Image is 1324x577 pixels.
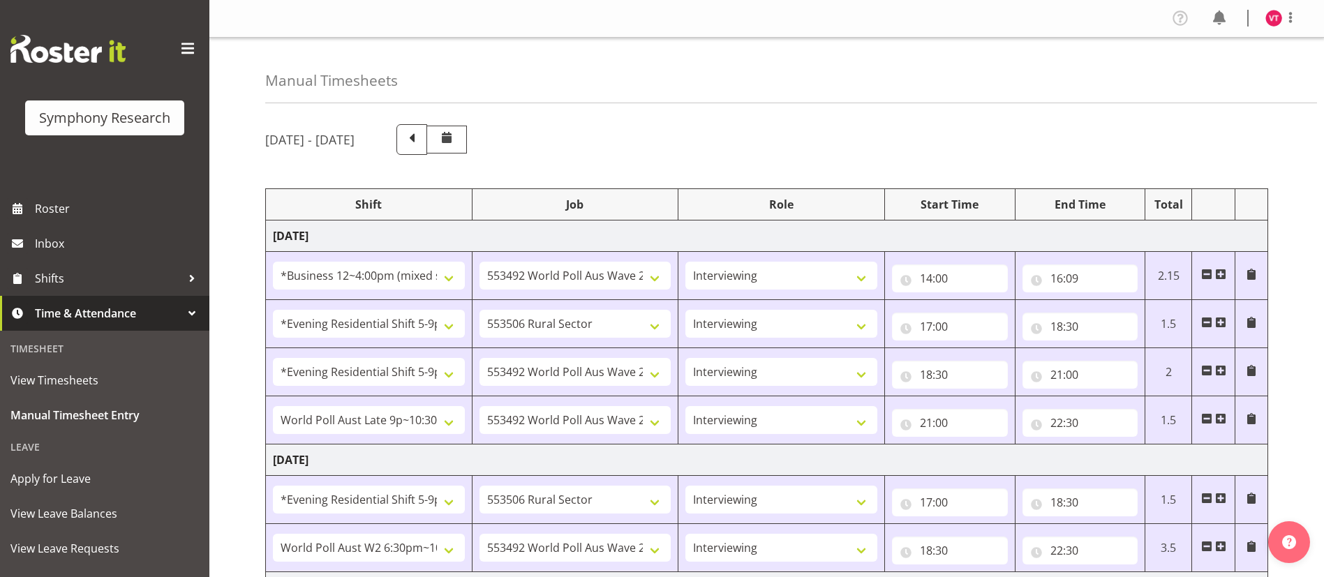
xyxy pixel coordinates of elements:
input: Click to select... [1022,409,1138,437]
div: Timesheet [3,334,206,363]
a: Manual Timesheet Entry [3,398,206,433]
input: Click to select... [892,488,1008,516]
div: Leave [3,433,206,461]
div: End Time [1022,196,1138,213]
span: Manual Timesheet Entry [10,405,199,426]
div: Symphony Research [39,107,170,128]
input: Click to select... [1022,313,1138,340]
td: [DATE] [266,444,1268,476]
div: Shift [273,196,465,213]
td: 1.5 [1145,476,1192,524]
td: [DATE] [266,220,1268,252]
a: View Leave Balances [3,496,206,531]
td: 2.15 [1145,252,1192,300]
td: 2 [1145,348,1192,396]
input: Click to select... [892,537,1008,564]
input: Click to select... [1022,264,1138,292]
input: Click to select... [892,361,1008,389]
a: Apply for Leave [3,461,206,496]
input: Click to select... [892,313,1008,340]
div: Total [1152,196,1184,213]
input: Click to select... [1022,537,1138,564]
td: 1.5 [1145,396,1192,444]
input: Click to select... [892,264,1008,292]
span: Apply for Leave [10,468,199,489]
span: Roster [35,198,202,219]
span: Shifts [35,268,181,289]
td: 3.5 [1145,524,1192,572]
div: Job [479,196,671,213]
span: Inbox [35,233,202,254]
input: Click to select... [1022,361,1138,389]
input: Click to select... [892,409,1008,437]
img: vala-tone11405.jpg [1265,10,1282,27]
span: Time & Attendance [35,303,181,324]
h4: Manual Timesheets [265,73,398,89]
div: Role [685,196,877,213]
div: Start Time [892,196,1008,213]
img: Rosterit website logo [10,35,126,63]
td: 1.5 [1145,300,1192,348]
input: Click to select... [1022,488,1138,516]
a: View Timesheets [3,363,206,398]
a: View Leave Requests [3,531,206,566]
span: View Timesheets [10,370,199,391]
img: help-xxl-2.png [1282,535,1296,549]
span: View Leave Requests [10,538,199,559]
span: View Leave Balances [10,503,199,524]
h5: [DATE] - [DATE] [265,132,355,147]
